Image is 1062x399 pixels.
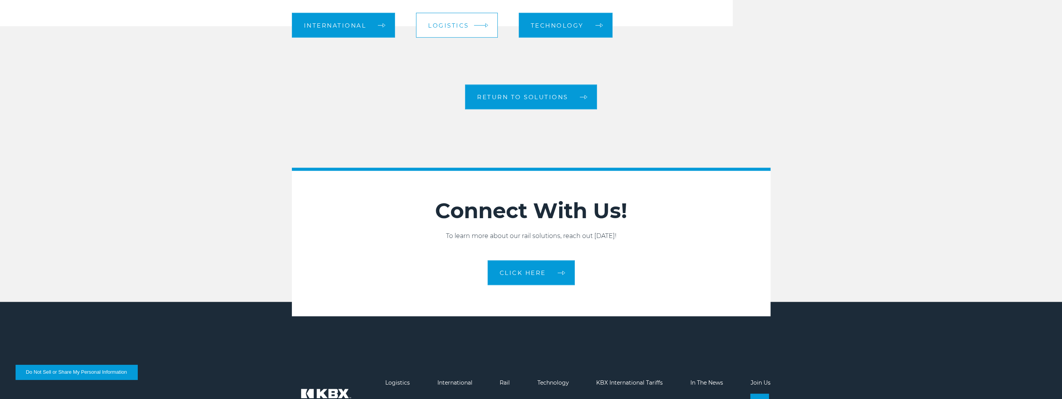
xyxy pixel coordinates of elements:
[1023,362,1062,399] iframe: Chat Widget
[16,365,137,380] button: Do Not Sell or Share My Personal Information
[477,94,568,100] span: Return to Solutions
[292,198,771,224] h2: Connect With Us!
[500,270,546,276] span: CLICK HERE
[292,13,395,38] a: International arrow arrow
[385,379,410,386] a: Logistics
[537,379,569,386] a: Technology
[500,379,510,386] a: Rail
[488,260,575,285] a: CLICK HERE arrow arrow
[485,23,488,27] img: arrow
[690,379,723,386] a: In The News
[750,379,770,386] a: Join Us
[531,22,584,28] span: Technology
[416,13,498,38] a: Logistics arrow arrow
[519,13,613,38] a: Technology arrow arrow
[596,379,663,386] a: KBX International Tariffs
[292,231,771,241] p: To learn more about our rail solutions, reach out [DATE]!
[304,22,367,28] span: International
[437,379,472,386] a: International
[428,22,469,28] span: Logistics
[465,84,597,109] a: Return to Solutions arrow arrow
